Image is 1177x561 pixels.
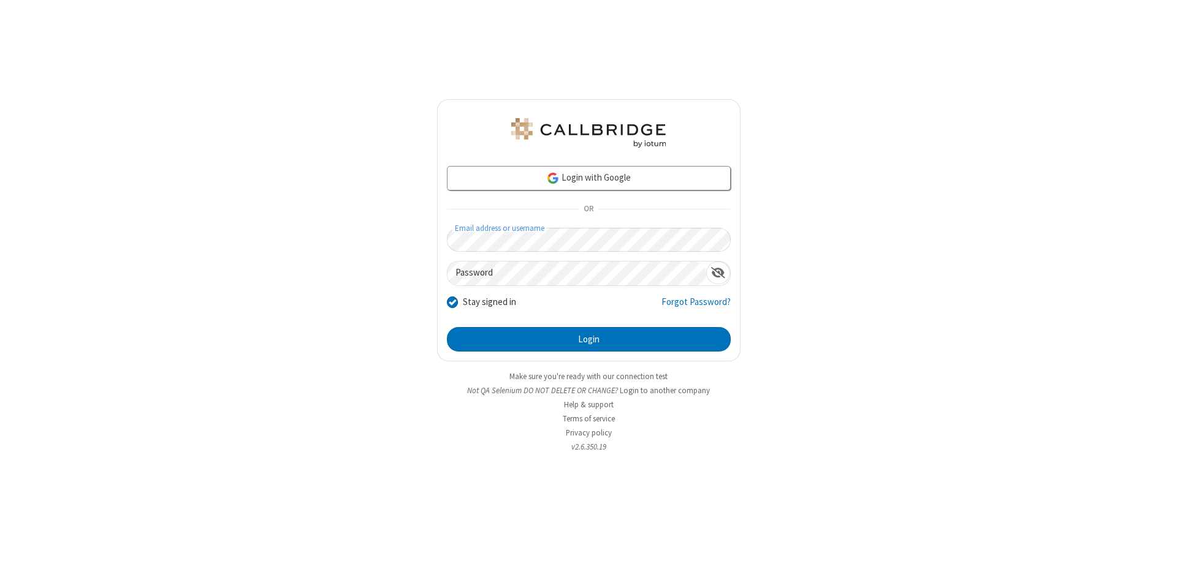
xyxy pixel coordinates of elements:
img: QA Selenium DO NOT DELETE OR CHANGE [509,118,668,148]
a: Terms of service [563,413,615,424]
a: Help & support [564,399,614,410]
iframe: Chat [1146,529,1168,552]
input: Password [448,262,706,285]
button: Login [447,327,731,352]
div: Show password [706,262,730,284]
label: Stay signed in [463,295,516,309]
img: google-icon.png [546,171,560,185]
input: Email address or username [447,228,731,252]
a: Make sure you're ready with our connection test [509,371,668,382]
a: Privacy policy [566,427,612,438]
a: Login with Google [447,166,731,190]
span: OR [579,201,598,218]
button: Login to another company [620,385,710,396]
li: Not QA Selenium DO NOT DELETE OR CHANGE? [437,385,741,396]
li: v2.6.350.19 [437,441,741,453]
a: Forgot Password? [661,295,731,318]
